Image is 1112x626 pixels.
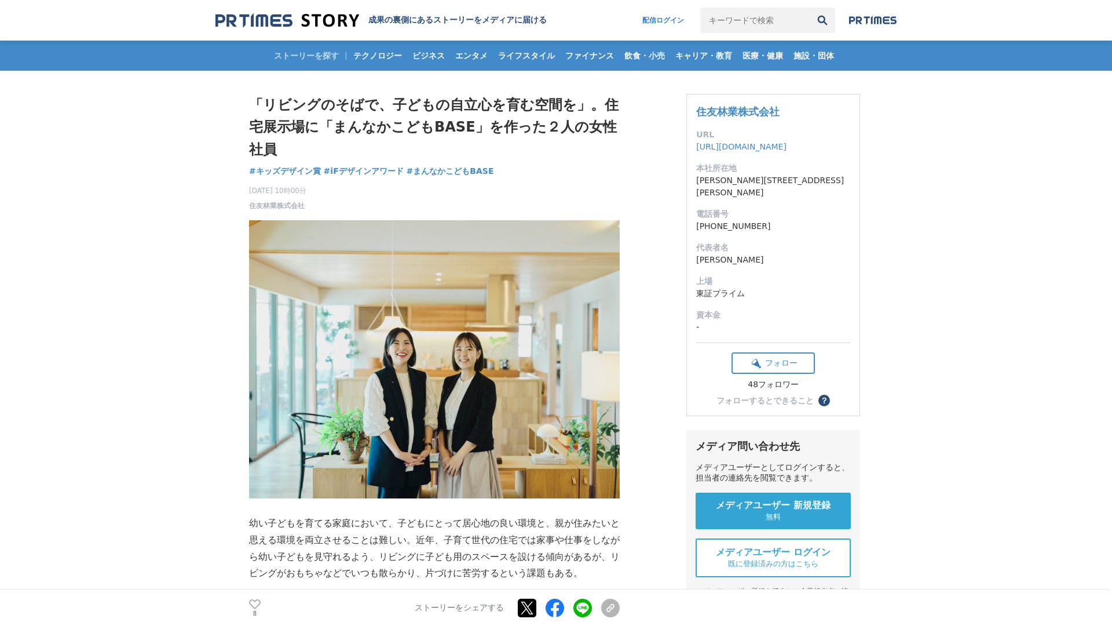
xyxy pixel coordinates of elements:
[789,41,839,71] a: 施設・団体
[696,538,851,577] a: メディアユーザー ログイン 既に登録済みの方はこちら
[407,166,494,176] span: #まんなかこどもBASE
[696,242,850,254] dt: 代表者名
[810,8,835,33] button: 検索
[215,13,547,28] a: 成果の裏側にあるストーリーをメディアに届ける 成果の裏側にあるストーリーをメディアに届ける
[249,165,321,177] a: #キッズデザイン賞
[561,41,619,71] a: ファイナンス
[728,559,818,569] span: 既に登録済みの方はこちら
[696,321,850,333] dd: -
[696,493,851,529] a: メディアユーザー 新規登録 無料
[415,603,504,613] p: ストーリーをシェアする
[249,220,620,498] img: thumbnail_b74e13d0-71d4-11f0-8cd6-75e66c4aab62.jpg
[738,41,788,71] a: 医療・健康
[820,396,828,405] span: ？
[716,547,831,559] span: メディアユーザー ログイン
[451,50,492,61] span: エンタメ
[631,8,696,33] a: 配信ログイン
[493,41,559,71] a: ライフスタイル
[716,396,814,405] div: フォローするとできること
[696,275,850,287] dt: 上場
[324,166,404,176] span: #iFデザインアワード
[738,50,788,61] span: 医療・健康
[696,309,850,321] dt: 資本金
[249,201,305,211] a: 住友林業株式会社
[818,395,830,406] button: ？
[696,162,850,174] dt: 本社所在地
[408,50,449,61] span: ビジネス
[700,8,810,33] input: キーワードで検索
[249,515,620,582] p: 幼い子どもを育てる家庭において、子どもにとって居心地の良い環境と、親が住みたいと思える環境を両立させることは難しい。近年、子育て世代の住宅では家事や仕事をしながら幼い子どもを見守れるよう、リビン...
[731,352,815,374] button: フォロー
[766,512,781,522] span: 無料
[249,185,306,196] span: [DATE] 10時00分
[696,142,787,151] a: [URL][DOMAIN_NAME]
[620,41,670,71] a: 飲食・小売
[696,208,850,220] dt: 電話番号
[407,165,494,177] a: #まんなかこどもBASE
[671,50,737,61] span: キャリア・教育
[368,15,547,26] h2: 成果の裏側にあるストーリーをメディアに届ける
[696,254,850,266] dd: [PERSON_NAME]
[215,13,359,28] img: 成果の裏側にあるストーリーをメディアに届ける
[849,16,897,25] img: prtimes
[324,165,404,177] a: #iFデザインアワード
[349,41,407,71] a: テクノロジー
[249,166,321,176] span: #キッズデザイン賞
[731,380,815,390] div: 48フォロワー
[671,41,737,71] a: キャリア・教育
[408,41,449,71] a: ビジネス
[249,94,620,161] h1: 「リビングのそばで、子どもの自立心を育む空間を」。住宅展示場に「まんなかこどもBASE」を作った２人の女性社員
[696,174,850,199] dd: [PERSON_NAME][STREET_ADDRESS][PERSON_NAME]
[789,50,839,61] span: 施設・団体
[451,41,492,71] a: エンタメ
[620,50,670,61] span: 飲食・小売
[696,129,850,141] dt: URL
[493,50,559,61] span: ライフスタイル
[716,500,831,512] span: メディアユーザー 新規登録
[696,463,851,483] div: メディアユーザーとしてログインすると、担当者の連絡先を閲覧できます。
[696,439,851,453] div: メディア問い合わせ先
[249,610,261,616] p: 8
[696,287,850,300] dd: 東証プライム
[349,50,407,61] span: テクノロジー
[696,220,850,232] dd: [PHONE_NUMBER]
[561,50,619,61] span: ファイナンス
[696,105,780,118] a: 住友林業株式会社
